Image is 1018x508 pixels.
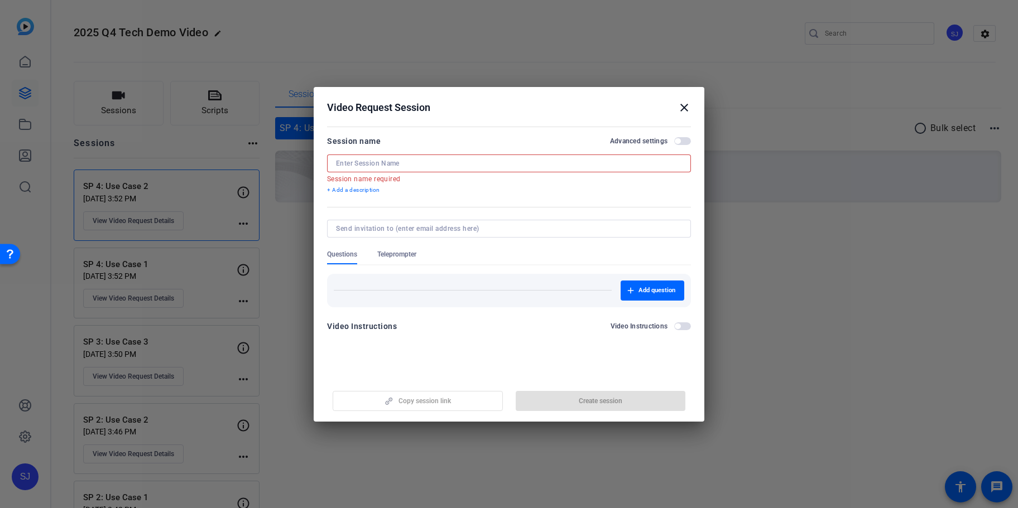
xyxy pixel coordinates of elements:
mat-error: Session name required [327,172,682,185]
input: Send invitation to (enter email address here) [336,224,678,233]
input: Enter Session Name [336,159,682,168]
span: Questions [327,250,357,259]
p: + Add a description [327,186,691,195]
div: Video Request Session [327,101,691,114]
span: Add question [638,286,675,295]
mat-icon: close [678,101,691,114]
h2: Video Instructions [611,322,668,331]
span: Teleprompter [377,250,416,259]
div: Session name [327,134,381,148]
h2: Advanced settings [610,137,668,146]
div: Video Instructions [327,320,397,333]
button: Add question [621,280,684,301]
